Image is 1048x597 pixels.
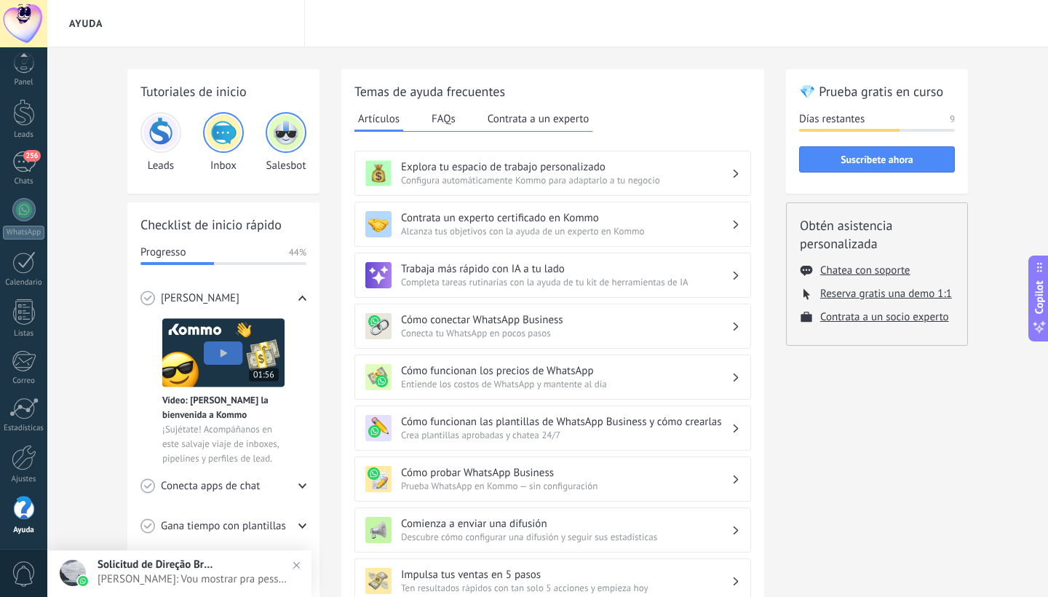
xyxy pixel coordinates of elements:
[3,177,45,186] div: Chats
[354,108,403,132] button: Artículos
[140,82,306,100] h2: Tutoriales de inicio
[1032,281,1047,315] span: Copilot
[820,310,949,324] button: Contrata a un socio experto
[161,519,286,534] span: Gana tiempo con plantillas
[162,393,285,422] span: Vídeo: [PERSON_NAME] la bienvenida a Kommo
[401,364,731,378] h3: Cómo funcionan los precios de WhatsApp
[266,112,306,173] div: Salesbot
[3,376,45,386] div: Correo
[401,415,731,429] h3: Cómo funcionan las plantillas de WhatsApp Business y cómo crearlas
[800,216,954,253] h2: Obtén asistencia personalizada
[950,112,955,127] span: 9
[484,108,592,130] button: Contrata a un experto
[401,160,731,174] h3: Explora tu espacio de trabajo personalizado
[3,78,45,87] div: Panel
[401,211,731,225] h3: Contrata un experto certificado en Kommo
[3,130,45,140] div: Leads
[401,429,731,441] span: Crea plantillas aprobadas y chatea 24/7
[98,572,290,586] span: [PERSON_NAME]: Vou mostrar pra pessoa que vai comigo...vamos analisar os programas. Obrigada...Vo...
[161,479,260,494] span: Conecta apps de chat
[401,174,731,186] span: Configura automáticamente Kommo para adaptarlo a tu negocio
[286,555,307,576] img: close_notification.svg
[354,82,751,100] h2: Temas de ayuda frecuentes
[401,568,731,582] h3: Impulsa tus ventas en 5 pasos
[3,278,45,288] div: Calendario
[3,424,45,433] div: Estadísticas
[401,466,731,480] h3: Cómo probar WhatsApp Business
[820,287,952,301] button: Reserva gratis una demo 1:1
[428,108,459,130] button: FAQs
[161,291,239,306] span: [PERSON_NAME]
[401,313,731,327] h3: Cómo conectar WhatsApp Business
[98,558,214,572] span: Solicitud de Direção Brasileira
[140,245,186,260] span: Progresso
[3,526,45,535] div: Ayuda
[140,112,181,173] div: Leads
[401,327,731,339] span: Conecta tu WhatsApp en pocos pasos
[799,146,955,173] button: Suscríbete ahora
[78,576,88,586] img: waba.svg
[203,112,244,173] div: Inbox
[140,216,306,234] h2: Checklist de inicio rápido
[3,475,45,484] div: Ajustes
[799,112,865,127] span: Días restantes
[3,329,45,339] div: Listas
[47,550,311,597] a: Solicitud de Direção Brasileira[PERSON_NAME]: Vou mostrar pra pessoa que vai comigo...vamos anali...
[289,245,306,260] span: 44%
[820,264,910,277] button: Chatea con soporte
[401,531,731,543] span: Descubre cómo configurar una difusión y seguir sus estadísticas
[799,82,955,100] h2: 💎 Prueba gratis en curso
[3,226,44,240] div: WhatsApp
[401,480,731,492] span: Prueba WhatsApp en Kommo — sin configuración
[162,422,285,466] span: ¡Sujétate! Acompáñanos en este salvaje viaje de inboxes, pipelines y perfiles de lead.
[162,318,285,387] img: Meet video
[401,262,731,276] h3: Trabaja más rápido con IA a tu lado
[401,582,731,594] span: Ten resultados rápidos con tan solo 5 acciones y empieza hoy
[401,517,731,531] h3: Comienza a enviar una difusión
[401,225,731,237] span: Alcanza tus objetivos con la ayuda de un experto en Kommo
[401,378,731,390] span: Entiende los costos de WhatsApp y mantente al día
[401,276,731,288] span: Completa tareas rutinarias con la ayuda de tu kit de herramientas de IA
[23,150,40,162] span: 256
[841,154,913,165] span: Suscríbete ahora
